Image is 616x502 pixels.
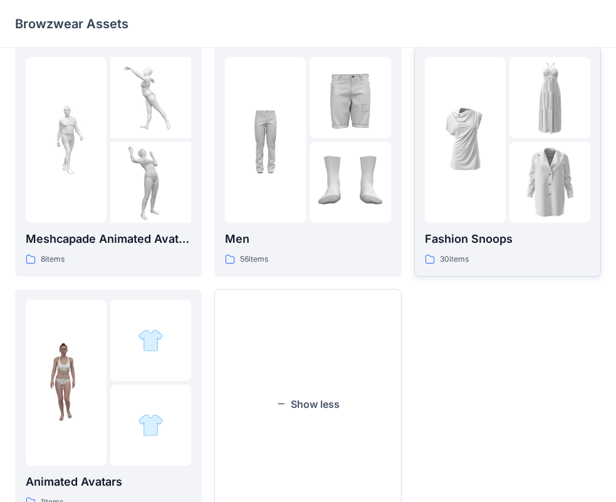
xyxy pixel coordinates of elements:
p: 30 items [440,253,469,266]
img: folder 3 [138,412,164,438]
p: Meshcapade Animated Avatars [26,230,191,248]
p: Animated Avatars [26,473,191,491]
img: folder 2 [110,57,191,138]
img: folder 1 [26,342,107,423]
img: folder 1 [425,99,506,180]
p: 8 items [41,253,65,266]
p: Browzwear Assets [15,15,128,33]
a: folder 1folder 2folder 3Meshcapade Animated Avatars8items [15,46,202,277]
img: folder 3 [509,142,590,223]
img: folder 2 [509,57,590,138]
p: Men [225,230,390,248]
a: folder 1folder 2folder 3Men56items [214,46,401,277]
img: folder 3 [310,142,390,223]
img: folder 3 [110,142,191,223]
p: Fashion Snoops [425,230,590,248]
img: folder 1 [26,99,107,180]
img: folder 2 [310,57,390,138]
p: 56 items [240,253,268,266]
a: folder 1folder 2folder 3Fashion Snoops30items [414,46,601,277]
img: folder 1 [225,99,306,180]
img: folder 2 [138,328,164,353]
